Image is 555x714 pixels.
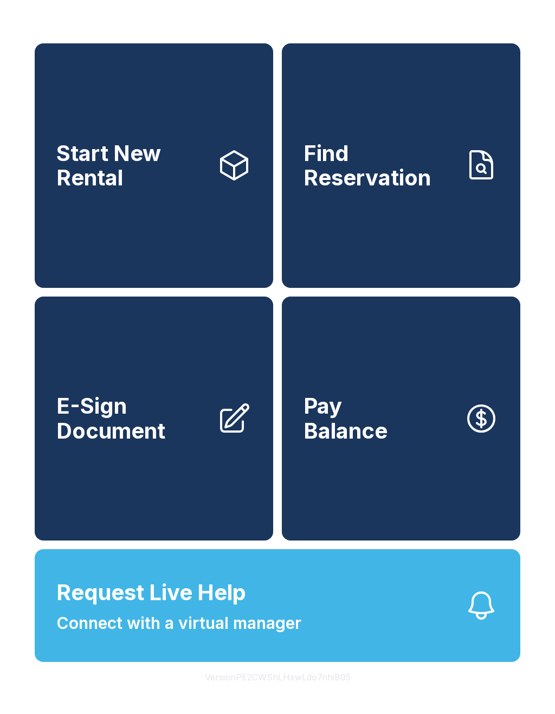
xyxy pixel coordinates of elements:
[35,43,273,288] a: Start New Rental
[196,662,359,692] button: VersionPE2CWShLHxwLdo7nhiB05
[282,297,520,541] a: PayBalance
[56,141,208,190] span: Start New Rental
[282,43,520,288] a: Find Reservation
[35,549,520,662] button: Request Live HelpConnect with a virtual manager
[56,576,246,609] span: Request Live Help
[35,297,273,541] a: E-Sign Document
[56,611,301,635] span: Connect with a virtual manager
[56,394,208,443] span: E-Sign Document
[304,141,455,190] span: Find Reservation
[304,394,388,443] span: Pay Balance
